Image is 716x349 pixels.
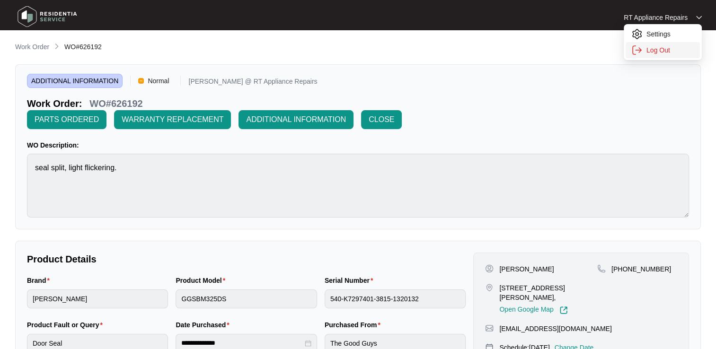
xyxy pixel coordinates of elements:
[485,283,494,292] img: map-pin
[239,110,354,129] button: ADDITIONAL INFORMATION
[176,320,233,330] label: Date Purchased
[114,110,231,129] button: WARRANTY REPLACEMENT
[144,74,173,88] span: Normal
[13,42,51,52] a: Work Order
[624,13,688,22] p: RT Appliance Repairs
[646,45,694,55] p: Log Out
[325,289,466,308] input: Serial Number
[361,110,402,129] button: CLOSE
[27,289,168,308] input: Brand
[27,140,689,150] p: WO Description:
[559,306,568,314] img: Link-External
[485,324,494,332] img: map-pin
[14,2,80,31] img: residentia service logo
[696,15,702,20] img: dropdown arrow
[89,97,142,110] p: WO#626192
[27,154,689,218] textarea: seal split, light flickering.
[27,110,106,129] button: PARTS ORDERED
[27,320,106,330] label: Product Fault or Query
[53,43,61,50] img: chevron-right
[64,43,102,51] span: WO#626192
[35,114,99,125] span: PARTS ORDERED
[246,114,346,125] span: ADDITIONAL INFORMATION
[176,289,317,308] input: Product Model
[188,78,317,88] p: [PERSON_NAME] @ RT Appliance Repairs
[646,29,694,39] p: Settings
[27,74,123,88] span: ADDITIONAL INFORMATION
[325,320,384,330] label: Purchased From
[499,306,567,314] a: Open Google Map
[485,264,494,273] img: user-pin
[27,97,82,110] p: Work Order:
[369,114,394,125] span: CLOSE
[27,253,466,266] p: Product Details
[27,276,53,285] label: Brand
[122,114,223,125] span: WARRANTY REPLACEMENT
[499,324,611,333] p: [EMAIL_ADDRESS][DOMAIN_NAME]
[631,28,643,40] img: settings icon
[499,283,597,302] p: [STREET_ADDRESS][PERSON_NAME],
[631,44,643,56] img: settings icon
[611,264,671,274] p: [PHONE_NUMBER]
[15,42,49,52] p: Work Order
[325,276,377,285] label: Serial Number
[597,264,606,273] img: map-pin
[176,276,229,285] label: Product Model
[499,264,554,274] p: [PERSON_NAME]
[181,338,302,348] input: Date Purchased
[138,78,144,84] img: Vercel Logo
